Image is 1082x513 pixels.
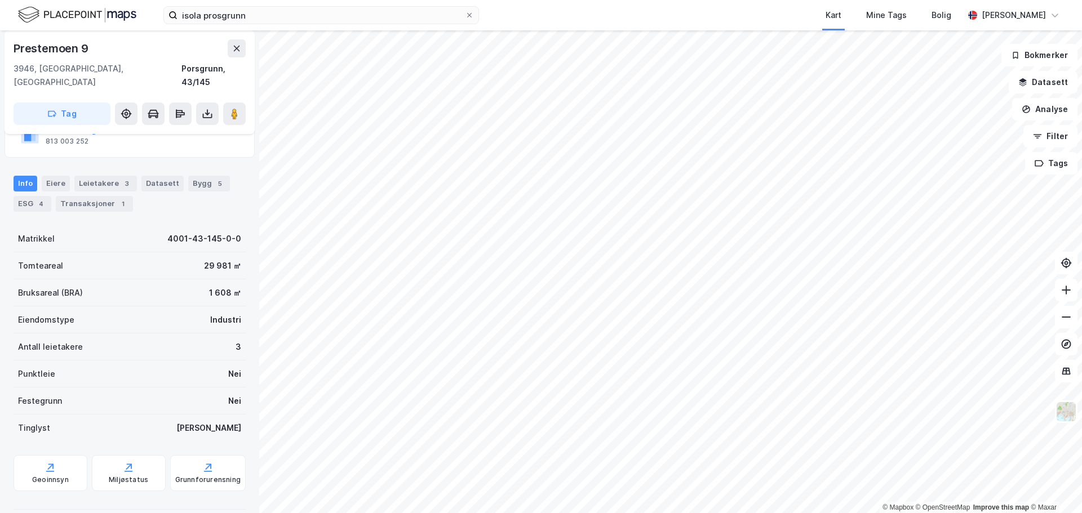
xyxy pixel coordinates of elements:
div: 5 [214,178,225,189]
img: Z [1056,401,1077,422]
div: Bygg [188,176,230,191]
div: Tomteareal [18,259,63,273]
button: Tags [1025,152,1077,175]
button: Tag [14,102,110,125]
div: Bolig [932,8,951,22]
div: [PERSON_NAME] [982,8,1046,22]
div: ESG [14,196,51,212]
input: Søk på adresse, matrikkel, gårdeiere, leietakere eller personer [178,7,465,24]
div: 4 [36,198,47,209]
div: 29 981 ㎡ [204,259,241,273]
button: Filter [1023,125,1077,148]
div: Transaksjoner [56,196,133,212]
div: 3946, [GEOGRAPHIC_DATA], [GEOGRAPHIC_DATA] [14,62,181,89]
div: Eiendomstype [18,313,74,327]
div: Prestemoen 9 [14,39,91,57]
div: Industri [210,313,241,327]
div: Festegrunn [18,394,62,408]
div: Miljøstatus [109,475,148,484]
div: Bruksareal (BRA) [18,286,83,300]
button: Bokmerker [1001,44,1077,66]
div: Porsgrunn, 43/145 [181,62,246,89]
div: Grunnforurensning [175,475,241,484]
div: Geoinnsyn [32,475,69,484]
div: Info [14,176,37,191]
div: Antall leietakere [18,340,83,354]
div: 3 [236,340,241,354]
div: 813 003 252 [46,137,88,146]
div: Eiere [42,176,70,191]
button: Datasett [1009,71,1077,93]
div: 3 [121,178,132,189]
div: Leietakere [74,176,137,191]
div: Kart [826,8,841,22]
div: Nei [228,394,241,408]
button: Analyse [1012,98,1077,121]
div: Mine Tags [866,8,907,22]
iframe: Chat Widget [1026,459,1082,513]
div: 4001-43-145-0-0 [167,232,241,246]
a: Improve this map [973,503,1029,511]
div: [PERSON_NAME] [176,421,241,435]
img: logo.f888ab2527a4732fd821a326f86c7f29.svg [18,5,136,25]
div: Tinglyst [18,421,50,435]
div: Matrikkel [18,232,55,246]
div: Datasett [141,176,184,191]
div: 1 [117,198,128,209]
div: 1 608 ㎡ [209,286,241,300]
div: Nei [228,367,241,381]
div: Punktleie [18,367,55,381]
a: OpenStreetMap [916,503,970,511]
a: Mapbox [883,503,914,511]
